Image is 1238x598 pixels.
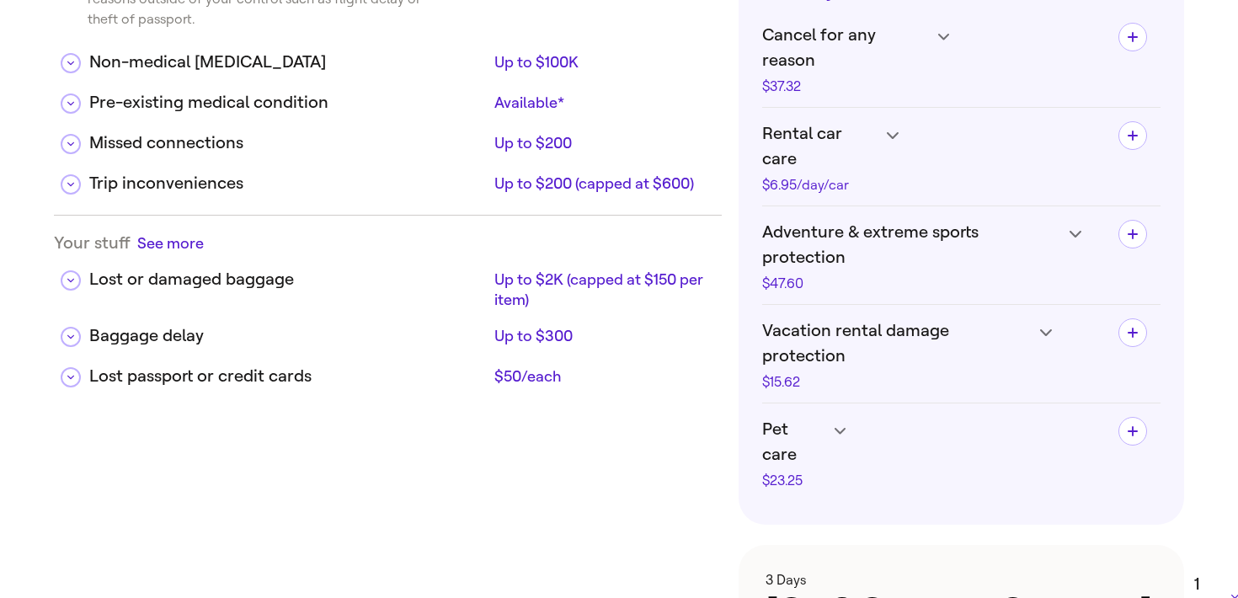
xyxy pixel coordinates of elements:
[137,232,204,254] button: See more
[494,326,709,346] div: Up to $300
[762,220,1061,270] span: Adventure & extreme sports protection
[54,350,722,391] div: Lost passport or credit cards$50/each
[762,318,1052,389] h4: Vacation rental damage protection$15.62
[762,220,1081,291] h4: Adventure & extreme sports protection$47.60
[54,158,722,198] div: Trip inconveniencesUp to $200 (capped at $600)
[54,36,722,77] div: Non-medical [MEDICAL_DATA]Up to $100K
[89,267,488,292] div: Lost or damaged baggage
[1118,220,1147,248] button: Add
[762,417,846,488] h4: Pet care$23.25
[494,366,709,387] div: $50/each
[797,177,849,193] span: /day/car
[89,364,488,389] div: Lost passport or credit cards
[54,77,722,117] div: Pre-existing medical conditionAvailable*
[54,254,722,310] div: Lost or damaged baggageUp to $2K (capped at $150 per item)
[54,117,722,158] div: Missed connectionsUp to $200
[762,179,878,192] div: $6.95
[89,50,488,75] div: Non-medical [MEDICAL_DATA]
[762,474,825,488] div: $23.25
[762,318,1032,369] span: Vacation rental damage protection
[89,131,488,156] div: Missed connections
[1118,318,1147,347] button: Add
[494,174,709,194] div: Up to $200 (capped at $600)
[762,121,878,172] span: Rental car care
[89,323,488,349] div: Baggage delay
[494,93,709,113] div: Available*
[54,232,722,254] div: Your stuff
[762,23,929,73] span: Cancel for any reason
[89,90,488,115] div: Pre-existing medical condition
[766,572,1153,588] h3: 3 Days
[1118,121,1147,150] button: Add
[762,23,949,93] h4: Cancel for any reason$37.32
[494,133,709,153] div: Up to $200
[762,277,1061,291] div: $47.60
[54,310,722,350] div: Baggage delayUp to $300
[494,270,709,310] div: Up to $2K (capped at $150 per item)
[1118,23,1147,51] button: Add
[494,52,709,72] div: Up to $100K
[89,171,488,196] div: Trip inconveniences
[762,80,929,93] div: $37.32
[1118,417,1147,446] button: Add
[762,121,899,192] h4: Rental car care$6.95/day/car
[762,417,825,467] span: Pet care
[762,376,1032,389] div: $15.62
